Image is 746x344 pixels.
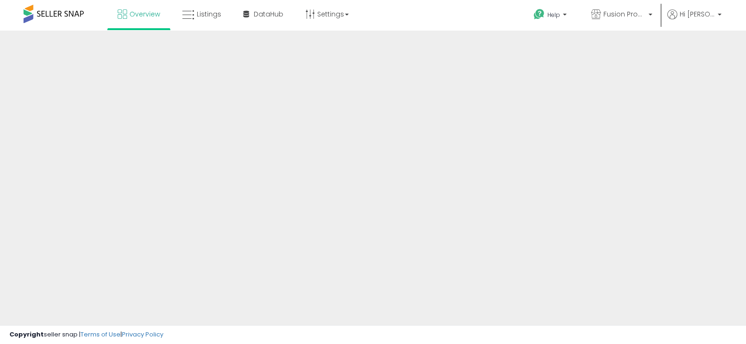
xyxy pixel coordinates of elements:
a: Terms of Use [80,330,120,339]
i: Get Help [533,8,545,20]
a: Privacy Policy [122,330,163,339]
span: Overview [129,9,160,19]
a: Hi [PERSON_NAME] [667,9,722,31]
span: DataHub [254,9,283,19]
span: Fusion Products Inc. [603,9,646,19]
span: Hi [PERSON_NAME] [680,9,715,19]
span: Help [547,11,560,19]
a: Help [526,1,576,31]
span: Listings [197,9,221,19]
div: seller snap | | [9,330,163,339]
strong: Copyright [9,330,44,339]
